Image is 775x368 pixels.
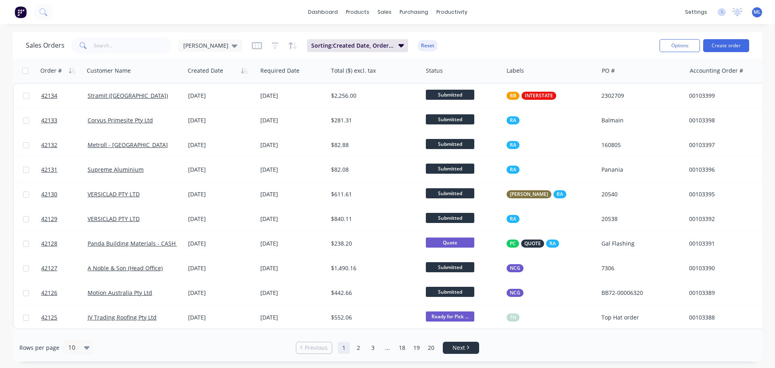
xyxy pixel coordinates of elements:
[510,141,516,149] span: RA
[510,289,520,297] span: NCG
[331,240,415,248] div: $238.20
[41,158,88,182] a: 42131
[331,166,415,174] div: $82.08
[510,92,516,100] span: BB
[88,116,153,124] a: Corvus Primesite Pty Ltd
[689,92,769,100] div: 00103399
[426,287,474,297] span: Submitted
[41,166,57,174] span: 42131
[426,139,474,149] span: Submitted
[188,141,254,149] div: [DATE]
[41,281,88,305] a: 42126
[396,6,432,18] div: purchasing
[443,344,479,352] a: Next page
[426,114,474,124] span: Submitted
[426,188,474,198] span: Submitted
[41,190,57,198] span: 42130
[296,344,332,352] a: Previous page
[510,264,520,272] span: NCG
[88,92,168,99] a: Stramit ([GEOGRAPHIC_DATA])
[510,240,516,248] span: PC
[425,342,437,354] a: Page 20
[311,42,394,50] span: Sorting: Created Date, Order #
[41,182,88,206] a: 42130
[754,8,761,16] span: ML
[331,116,415,124] div: $281.31
[557,190,563,198] span: RA
[510,166,516,174] span: RA
[507,313,519,322] button: TH
[41,264,57,272] span: 42127
[41,305,88,330] a: 42125
[601,215,679,223] div: 20538
[507,141,519,149] button: RA
[331,190,415,198] div: $611.61
[689,190,769,198] div: 00103395
[507,215,519,223] button: RA
[87,67,131,75] div: Customer Name
[690,67,743,75] div: Accounting Order #
[689,264,769,272] div: 00103390
[352,342,364,354] a: Page 2
[41,84,88,108] a: 42134
[88,313,157,321] a: JV Trading Roofing Pty Ltd
[260,313,325,322] div: [DATE]
[188,166,254,174] div: [DATE]
[507,264,524,272] button: NCG
[507,289,524,297] button: NCG
[41,313,57,322] span: 42125
[41,116,57,124] span: 42133
[426,238,474,248] span: Quote
[510,215,516,223] span: RA
[331,141,415,149] div: $82.88
[26,42,65,49] h1: Sales Orders
[41,108,88,132] a: 42133
[260,141,325,149] div: [DATE]
[601,240,679,248] div: Gal Flashing
[331,289,415,297] div: $442.66
[188,313,254,322] div: [DATE]
[188,67,223,75] div: Created Date
[601,264,679,272] div: 7306
[41,207,88,231] a: 42129
[507,240,559,248] button: PCQUOTERA
[260,116,325,124] div: [DATE]
[507,92,556,100] button: BBINTERSTATE
[88,264,163,272] a: A Noble & Son (Head Office)
[373,6,396,18] div: sales
[19,344,59,352] span: Rows per page
[452,344,465,352] span: Next
[689,166,769,174] div: 00103396
[260,67,300,75] div: Required Date
[507,190,566,198] button: [PERSON_NAME]RA
[260,240,325,248] div: [DATE]
[510,313,516,322] span: TH
[188,240,254,248] div: [DATE]
[426,67,443,75] div: Status
[601,166,679,174] div: Panania
[307,39,408,52] button: Sorting:Created Date, Order #
[426,164,474,174] span: Submitted
[331,215,415,223] div: $840.11
[507,166,519,174] button: RA
[88,141,168,149] a: Metroll - [GEOGRAPHIC_DATA]
[601,116,679,124] div: Balmain
[507,116,519,124] button: RA
[41,256,88,280] a: 42127
[41,231,88,256] a: 42128
[304,6,342,18] a: dashboard
[381,342,394,354] a: Jump forward
[426,311,474,322] span: Ready for Pick ...
[601,289,679,297] div: BB72-00006320
[418,40,438,51] button: Reset
[15,6,27,18] img: Factory
[331,92,415,100] div: $2,256.00
[40,67,62,75] div: Order #
[188,92,254,100] div: [DATE]
[331,67,376,75] div: Total ($) excl. tax
[338,342,350,354] a: Page 1 is your current page
[88,166,144,173] a: Supreme Aluminium
[305,344,328,352] span: Previous
[188,190,254,198] div: [DATE]
[188,264,254,272] div: [DATE]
